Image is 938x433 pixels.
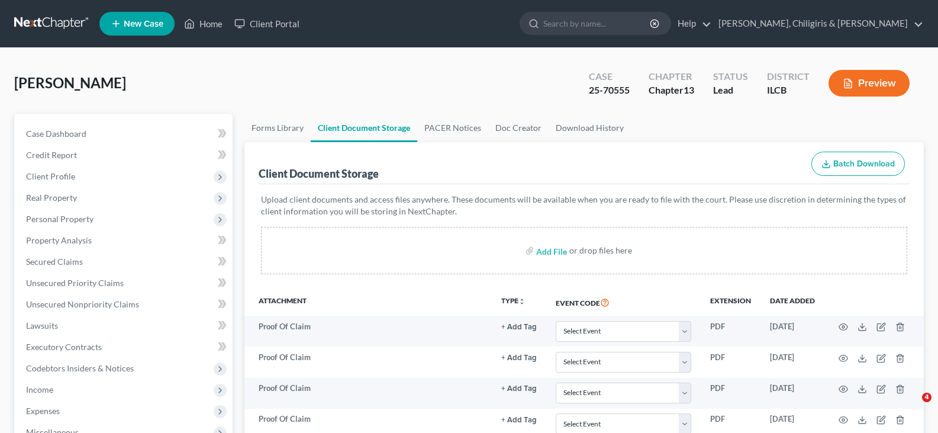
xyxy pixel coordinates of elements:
[17,251,233,272] a: Secured Claims
[26,363,134,373] span: Codebtors Insiders & Notices
[760,347,824,377] td: [DATE]
[501,352,537,363] a: + Add Tag
[26,214,94,224] span: Personal Property
[767,70,810,84] div: District
[501,413,537,425] a: + Add Tag
[244,288,492,316] th: Attachment
[649,84,694,97] div: Chapter
[713,13,923,34] a: [PERSON_NAME], Chiligiris & [PERSON_NAME]
[518,298,526,305] i: unfold_more
[259,166,379,181] div: Client Document Storage
[488,114,549,142] a: Doc Creator
[26,193,77,203] span: Real Property
[501,321,537,332] a: + Add Tag
[244,347,492,377] td: Proof Of Claim
[589,84,630,97] div: 25-70555
[501,323,537,331] button: + Add Tag
[501,354,537,362] button: + Add Tag
[549,114,631,142] a: Download History
[26,320,58,331] span: Lawsuits
[501,297,526,305] button: TYPEunfold_more
[684,84,694,95] span: 13
[178,13,228,34] a: Home
[713,84,748,97] div: Lead
[649,70,694,84] div: Chapter
[124,20,163,28] span: New Case
[26,171,75,181] span: Client Profile
[898,393,926,421] iframe: Intercom live chat
[244,114,311,142] a: Forms Library
[767,84,810,97] div: ILCB
[26,342,102,352] span: Executory Contracts
[244,316,492,347] td: Proof Of Claim
[17,272,233,294] a: Unsecured Priority Claims
[228,13,305,34] a: Client Portal
[26,299,139,309] span: Unsecured Nonpriority Claims
[829,70,910,97] button: Preview
[501,383,537,394] a: + Add Tag
[501,416,537,424] button: + Add Tag
[701,316,760,347] td: PDF
[417,114,488,142] a: PACER Notices
[26,150,77,160] span: Credit Report
[589,70,630,84] div: Case
[311,114,417,142] a: Client Document Storage
[17,123,233,145] a: Case Dashboard
[17,315,233,336] a: Lawsuits
[26,235,92,245] span: Property Analysis
[14,74,126,91] span: [PERSON_NAME]
[760,316,824,347] td: [DATE]
[17,294,233,315] a: Unsecured Nonpriority Claims
[26,278,124,288] span: Unsecured Priority Claims
[17,336,233,358] a: Executory Contracts
[26,129,86,139] span: Case Dashboard
[543,12,652,34] input: Search by name...
[701,378,760,409] td: PDF
[922,393,931,402] span: 4
[26,406,60,416] span: Expenses
[760,288,824,316] th: Date added
[26,256,83,267] span: Secured Claims
[833,159,895,169] span: Batch Download
[760,378,824,409] td: [DATE]
[261,194,907,217] p: Upload client documents and access files anywhere. These documents will be available when you are...
[811,152,905,177] button: Batch Download
[501,385,537,393] button: + Add Tag
[701,347,760,377] td: PDF
[26,384,53,394] span: Income
[17,230,233,251] a: Property Analysis
[672,13,711,34] a: Help
[713,70,748,84] div: Status
[546,288,701,316] th: Event Code
[569,245,632,256] div: or drop files here
[244,378,492,409] td: Proof Of Claim
[701,288,760,316] th: Extension
[17,145,233,166] a: Credit Report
